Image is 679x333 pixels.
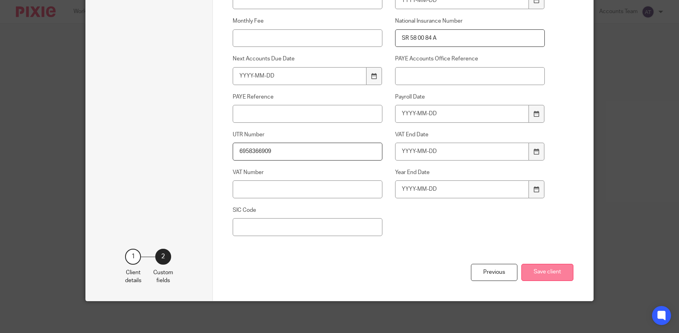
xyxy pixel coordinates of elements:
input: YYYY-MM-DD [233,67,367,85]
label: National Insurance Number [395,17,545,25]
label: VAT Number [233,168,383,176]
label: Next Accounts Due Date [233,55,383,63]
p: Client details [125,269,141,285]
label: VAT End Date [395,131,545,139]
input: YYYY-MM-DD [395,105,529,123]
label: SIC Code [233,206,383,214]
div: 1 [125,249,141,265]
label: Payroll Date [395,93,545,101]
label: PAYE Accounts Office Reference [395,55,545,63]
div: Previous [471,264,517,281]
input: YYYY-MM-DD [395,180,529,198]
label: UTR Number [233,131,383,139]
label: Monthly Fee [233,17,383,25]
div: 2 [155,249,171,265]
label: PAYE Reference [233,93,383,101]
label: Year End Date [395,168,545,176]
p: Custom fields [153,269,173,285]
button: Save client [521,264,573,281]
input: YYYY-MM-DD [395,143,529,161]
